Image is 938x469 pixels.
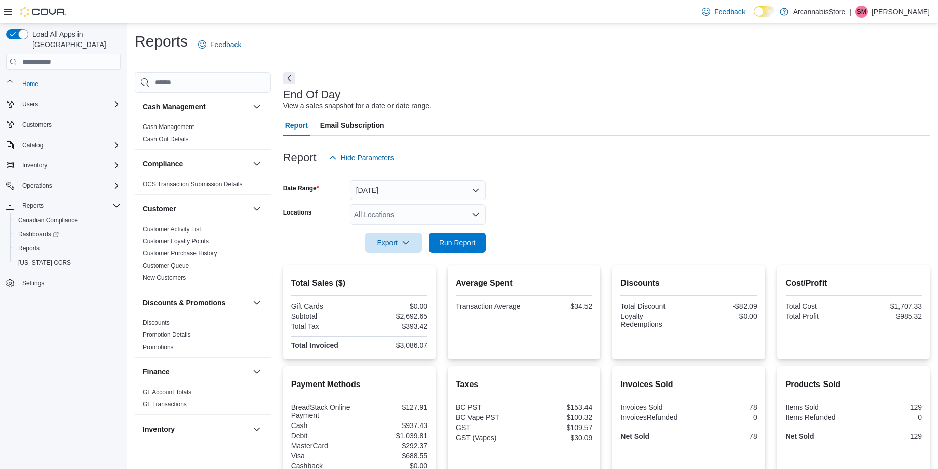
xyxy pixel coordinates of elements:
[361,403,427,411] div: $127.91
[251,203,263,215] button: Customer
[620,378,757,391] h2: Invoices Sold
[143,297,225,308] h3: Discounts & Promotions
[143,102,206,112] h3: Cash Management
[2,158,125,173] button: Inventory
[456,378,592,391] h2: Taxes
[754,6,775,17] input: Dark Mode
[143,204,249,214] button: Customer
[18,277,121,289] span: Settings
[361,442,427,450] div: $292.37
[135,223,271,288] div: Customer
[786,378,922,391] h2: Products Sold
[620,432,649,440] strong: Net Sold
[251,296,263,309] button: Discounts & Promotions
[291,452,358,460] div: Visa
[22,80,38,88] span: Home
[14,242,121,254] span: Reports
[456,434,522,442] div: GST (Vapes)
[855,432,922,440] div: 129
[291,378,427,391] h2: Payment Methods
[18,78,43,90] a: Home
[283,208,312,217] label: Locations
[855,312,922,320] div: $985.32
[526,434,593,442] div: $30.09
[291,277,427,289] h2: Total Sales ($)
[22,100,38,108] span: Users
[350,180,486,200] button: [DATE]
[143,401,187,408] a: GL Transactions
[143,319,170,327] span: Discounts
[620,312,687,328] div: Loyalty Redemptions
[143,331,191,339] span: Promotion Details
[285,115,308,136] span: Report
[143,274,186,281] a: New Customers
[2,138,125,152] button: Catalog
[698,2,749,22] a: Feedback
[143,181,243,188] a: OCS Transaction Submission Details
[691,302,757,310] div: -$82.09
[143,424,249,434] button: Inventory
[855,403,922,411] div: 129
[14,257,121,269] span: Washington CCRS
[18,98,42,110] button: Users
[143,331,191,338] a: Promotion Details
[291,302,358,310] div: Gift Cards
[22,141,43,149] span: Catalog
[14,228,63,240] a: Dashboards
[620,403,687,411] div: Invoices Sold
[14,228,121,240] span: Dashboards
[361,341,427,349] div: $3,086.07
[28,29,121,50] span: Load All Apps in [GEOGRAPHIC_DATA]
[361,421,427,430] div: $937.43
[341,153,394,163] span: Hide Parameters
[620,277,757,289] h2: Discounts
[526,403,593,411] div: $153.44
[18,216,78,224] span: Canadian Compliance
[143,250,217,257] a: Customer Purchase History
[143,225,201,233] span: Customer Activity List
[2,276,125,290] button: Settings
[18,159,51,172] button: Inventory
[20,7,66,17] img: Cova
[18,277,48,289] a: Settings
[143,238,209,245] a: Customer Loyalty Points
[143,343,174,351] span: Promotions
[283,89,341,101] h3: End Of Day
[855,413,922,421] div: 0
[14,242,44,254] a: Reports
[18,230,59,238] span: Dashboards
[714,7,745,17] span: Feedback
[786,302,852,310] div: Total Cost
[22,279,44,287] span: Settings
[18,244,40,252] span: Reports
[210,39,241,50] span: Feedback
[439,238,476,248] span: Run Report
[251,423,263,435] button: Inventory
[361,432,427,440] div: $1,039.81
[143,226,201,233] a: Customer Activity List
[143,389,191,396] a: GL Account Totals
[6,72,121,317] nav: Complex example
[691,403,757,411] div: 78
[143,159,183,169] h3: Compliance
[456,413,522,421] div: BC Vape PST
[143,388,191,396] span: GL Account Totals
[793,6,846,18] p: ArcannabisStore
[135,317,271,357] div: Discounts & Promotions
[691,312,757,320] div: $0.00
[361,312,427,320] div: $2,692.65
[371,233,416,253] span: Export
[18,119,56,131] a: Customers
[143,237,209,245] span: Customer Loyalty Points
[143,297,249,308] button: Discounts & Promotions
[18,77,121,90] span: Home
[143,123,194,131] a: Cash Management
[855,6,868,18] div: Sheldon Mann
[143,262,189,269] a: Customer Queue
[143,249,217,258] span: Customer Purchase History
[22,161,47,169] span: Inventory
[361,302,427,310] div: $0.00
[18,259,71,267] span: [US_STATE] CCRS
[143,400,187,408] span: GL Transactions
[526,302,593,310] div: $34.52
